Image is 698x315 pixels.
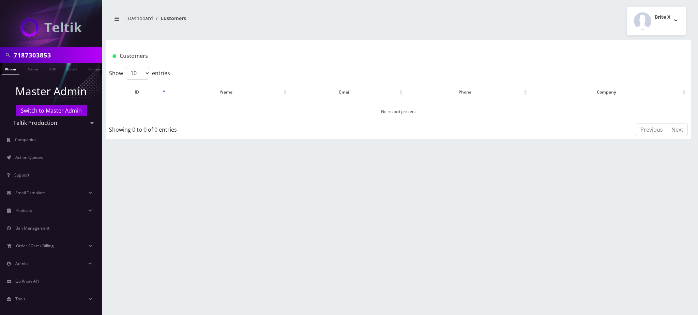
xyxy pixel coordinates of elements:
[627,7,686,35] button: Brite X
[109,67,170,80] label: Show entries
[125,67,150,80] select: Showentries
[109,123,345,134] div: Showing 0 to 0 of 0 entries
[153,15,186,22] li: Customers
[24,63,41,74] a: Name
[15,261,28,266] span: Admin
[15,208,32,213] span: Products
[110,103,687,120] td: No record present
[85,63,108,74] a: Company
[15,278,39,284] span: Go Know API
[16,243,54,249] span: Order / Cart / Billing
[15,296,26,302] span: Tools
[168,82,288,102] th: Name: activate to sort column ascending
[64,63,80,74] a: Email
[14,172,29,178] span: Support
[15,137,36,143] span: Companies
[128,15,153,21] a: Dashboard
[15,154,43,160] span: Action Queues
[636,123,667,136] a: Previous
[2,63,19,74] a: Phone
[529,82,687,102] th: Company: activate to sort column ascending
[110,82,167,102] th: ID: activate to sort column descending
[20,18,82,37] img: Teltik Production
[15,225,49,231] span: Ban Management
[667,123,688,136] a: Next
[405,82,529,102] th: Phone: activate to sort column ascending
[15,190,45,196] span: Email Template
[112,53,587,59] h1: Customers
[289,82,404,102] th: Email: activate to sort column ascending
[111,11,393,31] nav: breadcrumb
[655,14,670,20] h2: Brite X
[16,105,87,116] a: Switch to Master Admin
[46,63,59,74] a: SIM
[14,49,101,62] input: Search in Company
